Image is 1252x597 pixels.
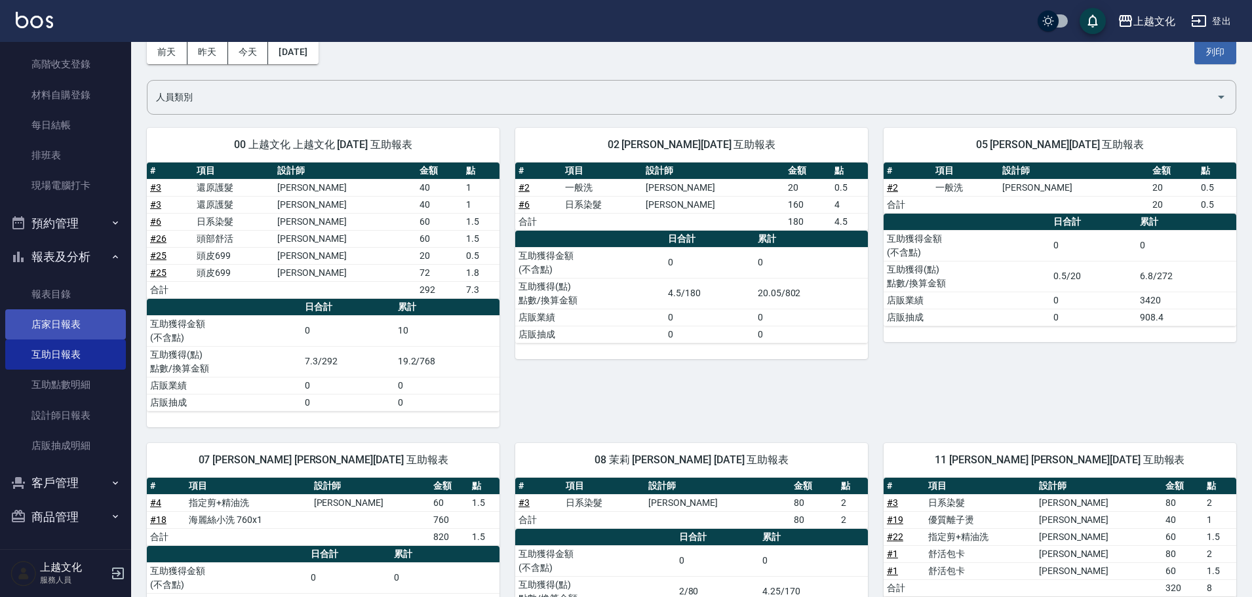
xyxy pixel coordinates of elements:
td: 日系染髮 [193,213,274,230]
span: 07 [PERSON_NAME] [PERSON_NAME][DATE] 互助報表 [163,453,484,467]
a: #6 [150,216,161,227]
td: 6.8/272 [1137,261,1236,292]
td: 店販業績 [884,292,1050,309]
a: #22 [887,531,903,542]
th: 點 [1198,163,1236,180]
td: 0 [391,562,499,593]
td: 20 [416,247,463,264]
td: 19.2/768 [395,346,499,377]
span: 00 上越文化 上越文化 [DATE] 互助報表 [163,138,484,151]
td: [PERSON_NAME] [1036,545,1162,562]
td: 舒活包卡 [925,562,1036,579]
a: #19 [887,514,903,525]
td: 舒活包卡 [925,545,1036,562]
td: [PERSON_NAME] [642,179,785,196]
td: 合計 [884,579,925,596]
span: 08 茉莉 [PERSON_NAME] [DATE] 互助報表 [531,453,852,467]
span: 11 [PERSON_NAME] [PERSON_NAME][DATE] 互助報表 [899,453,1221,467]
td: 292 [416,281,463,298]
td: [PERSON_NAME] [1036,528,1162,545]
td: 0.5 [1198,196,1236,213]
div: 上越文化 [1133,13,1175,29]
td: [PERSON_NAME] [645,494,791,511]
td: 互助獲得(點) 點數/換算金額 [515,278,665,309]
td: 0 [665,247,754,278]
td: 互助獲得金額 (不含點) [884,230,1050,261]
td: 2 [1203,494,1236,511]
td: 店販抽成 [884,309,1050,326]
td: 0.5 [1198,179,1236,196]
button: 登出 [1186,9,1236,33]
th: 點 [463,163,499,180]
td: 20 [1149,196,1198,213]
td: 0 [665,326,754,343]
td: 60 [1162,528,1203,545]
td: 0 [307,562,391,593]
td: 0 [1050,309,1137,326]
td: 320 [1162,579,1203,596]
img: Logo [16,12,53,28]
td: 1 [463,196,499,213]
td: 優質離子燙 [925,511,1036,528]
td: 60 [416,230,463,247]
td: 908.4 [1137,309,1236,326]
th: 金額 [1162,478,1203,495]
td: 日系染髮 [562,494,645,511]
td: [PERSON_NAME] [274,213,416,230]
th: 累計 [391,546,499,563]
td: 合計 [515,511,562,528]
td: 互助獲得金額 (不含點) [147,562,307,593]
table: a dense table [884,478,1236,597]
td: 互助獲得金額 (不含點) [515,247,665,278]
td: [PERSON_NAME] [1036,494,1162,511]
td: 80 [1162,494,1203,511]
a: #18 [150,514,166,525]
a: #6 [518,199,530,210]
td: 店販抽成 [147,394,302,411]
td: 0 [395,394,499,411]
td: 80 [1162,545,1203,562]
th: 點 [838,478,868,495]
th: 日合計 [307,546,391,563]
th: 日合計 [302,299,394,316]
td: 0 [676,545,759,576]
th: 點 [1203,478,1236,495]
th: 金額 [430,478,469,495]
td: 合計 [515,213,562,230]
td: 0 [302,394,394,411]
td: 4.5/180 [665,278,754,309]
td: 互助獲得金額 (不含點) [147,315,302,346]
a: #3 [150,199,161,210]
td: [PERSON_NAME] [274,230,416,247]
td: 店販抽成 [515,326,665,343]
td: [PERSON_NAME] [1036,511,1162,528]
td: 80 [791,494,838,511]
a: 報表目錄 [5,279,126,309]
td: 還原護髮 [193,196,274,213]
td: 0 [754,309,868,326]
td: 0 [1050,292,1137,309]
th: 設計師 [1036,478,1162,495]
td: 20 [785,179,831,196]
a: 材料自購登錄 [5,80,126,110]
td: 1.5 [1203,528,1236,545]
td: 合計 [884,196,932,213]
td: 1.5 [463,230,499,247]
td: 820 [430,528,469,545]
td: [PERSON_NAME] [999,179,1149,196]
td: 0 [395,377,499,394]
button: save [1080,8,1106,34]
img: Person [10,560,37,587]
td: 互助獲得(點) 點數/換算金額 [147,346,302,377]
th: 項目 [193,163,274,180]
td: 0 [754,326,868,343]
td: 店販業績 [147,377,302,394]
td: 40 [416,179,463,196]
a: 排班表 [5,140,126,170]
td: [PERSON_NAME] [274,247,416,264]
span: 05 [PERSON_NAME][DATE] 互助報表 [899,138,1221,151]
th: 項目 [562,478,645,495]
td: 180 [785,213,831,230]
td: [PERSON_NAME] [311,494,430,511]
td: 60 [416,213,463,230]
